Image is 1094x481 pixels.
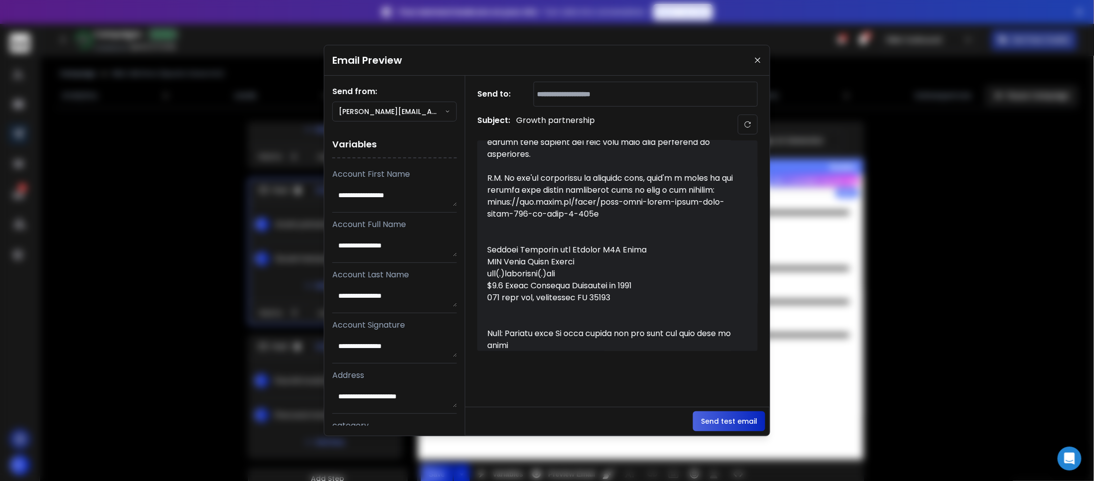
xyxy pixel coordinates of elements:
p: Growth partnership [516,115,595,134]
p: category [332,420,457,432]
p: Address [332,369,457,381]
h1: Variables [332,131,457,158]
div: Open Intercom Messenger [1058,447,1082,471]
p: Account Signature [332,319,457,331]
h1: Send to: [477,88,517,100]
h1: Send from: [332,86,457,98]
p: Account Last Name [332,269,457,281]
p: Account First Name [332,168,457,180]
p: [PERSON_NAME][EMAIL_ADDRESS][DOMAIN_NAME] [339,107,445,117]
p: Account Full Name [332,219,457,231]
h1: Email Preview [332,53,402,67]
h1: Subject: [477,115,510,134]
button: Send test email [693,411,765,431]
